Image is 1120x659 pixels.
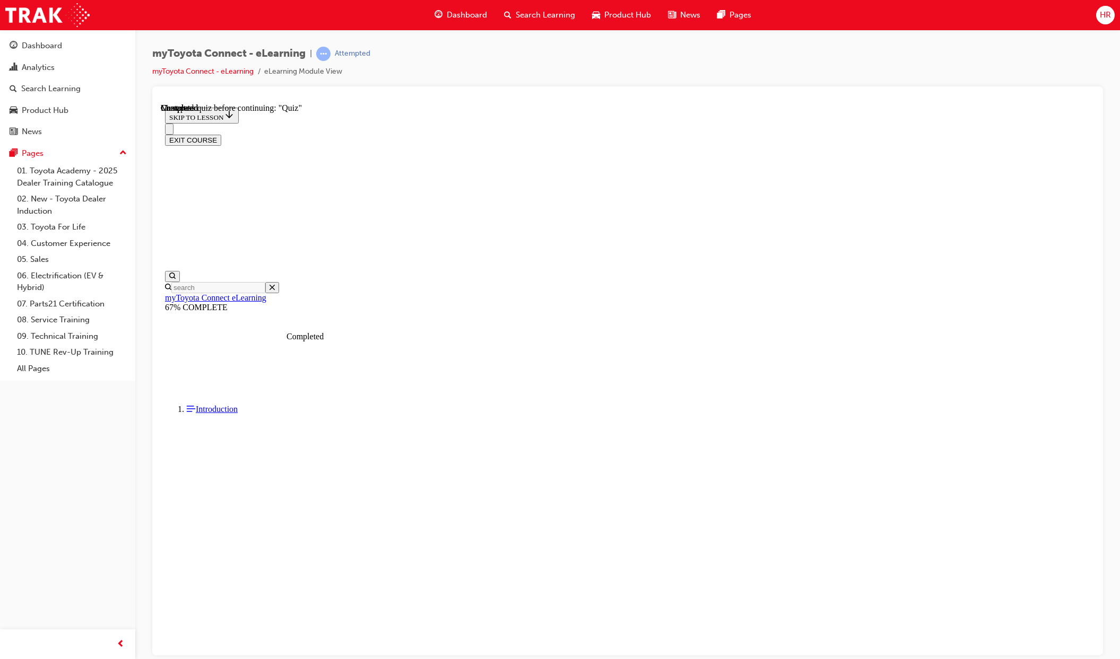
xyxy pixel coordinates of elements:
[4,122,131,142] a: News
[13,328,131,345] a: 09. Technical Training
[13,235,131,252] a: 04. Customer Experience
[335,49,370,59] div: Attempted
[264,66,342,78] li: eLearning Module View
[13,312,131,328] a: 08. Service Training
[717,8,725,22] span: pages-icon
[117,638,125,651] span: prev-icon
[310,48,312,60] span: |
[4,144,131,163] button: Pages
[584,4,659,26] a: car-iconProduct Hub
[592,8,600,22] span: car-icon
[4,168,19,179] button: Open search menu
[4,79,131,99] a: Search Learning
[680,9,700,21] span: News
[426,4,496,26] a: guage-iconDashboard
[659,4,709,26] a: news-iconNews
[119,146,127,160] span: up-icon
[22,61,55,74] div: Analytics
[4,101,131,120] a: Product Hub
[13,163,131,191] a: 01. Toyota Academy - 2025 Dealer Training Catalogue
[730,9,751,21] span: Pages
[13,191,131,219] a: 02. New - Toyota Dealer Induction
[668,8,676,22] span: news-icon
[13,251,131,268] a: 05. Sales
[22,104,68,117] div: Product Hub
[4,34,131,144] button: DashboardAnalyticsSearch LearningProduct HubNews
[4,36,131,56] a: Dashboard
[496,4,584,26] a: search-iconSearch Learning
[10,106,18,116] span: car-icon
[105,179,118,190] button: Close search menu
[4,4,78,20] button: SKIP TO LESSON
[8,10,74,18] span: SKIP TO LESSON
[152,67,254,76] a: myToyota Connect - eLearning
[10,63,18,73] span: chart-icon
[13,219,131,235] a: 03. Toyota For Life
[435,8,442,22] span: guage-icon
[4,190,106,199] a: myToyota Connect eLearning
[4,58,131,77] a: Analytics
[4,31,60,42] button: EXIT COURSE
[13,344,131,361] a: 10. TUNE Rev-Up Training
[4,20,13,31] button: Close navigation menu
[10,127,18,137] span: news-icon
[4,199,930,209] div: 67% COMPLETE
[1096,6,1115,24] button: HR
[504,8,511,22] span: search-icon
[709,4,760,26] a: pages-iconPages
[516,9,575,21] span: Search Learning
[13,361,131,377] a: All Pages
[604,9,651,21] span: Product Hub
[1100,9,1111,21] span: HR
[22,147,44,160] div: Pages
[126,229,142,238] div: Completed
[11,179,105,190] input: Search
[13,268,131,296] a: 06. Electrification (EV & Hybrid)
[10,84,17,94] span: search-icon
[5,3,90,27] img: Trak
[13,296,131,312] a: 07. Parts21 Certification
[22,40,62,52] div: Dashboard
[10,149,18,159] span: pages-icon
[10,41,18,51] span: guage-icon
[316,47,331,61] span: learningRecordVerb_ATTEMPT-icon
[22,126,42,138] div: News
[447,9,487,21] span: Dashboard
[152,48,306,60] span: myToyota Connect - eLearning
[21,83,81,95] div: Search Learning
